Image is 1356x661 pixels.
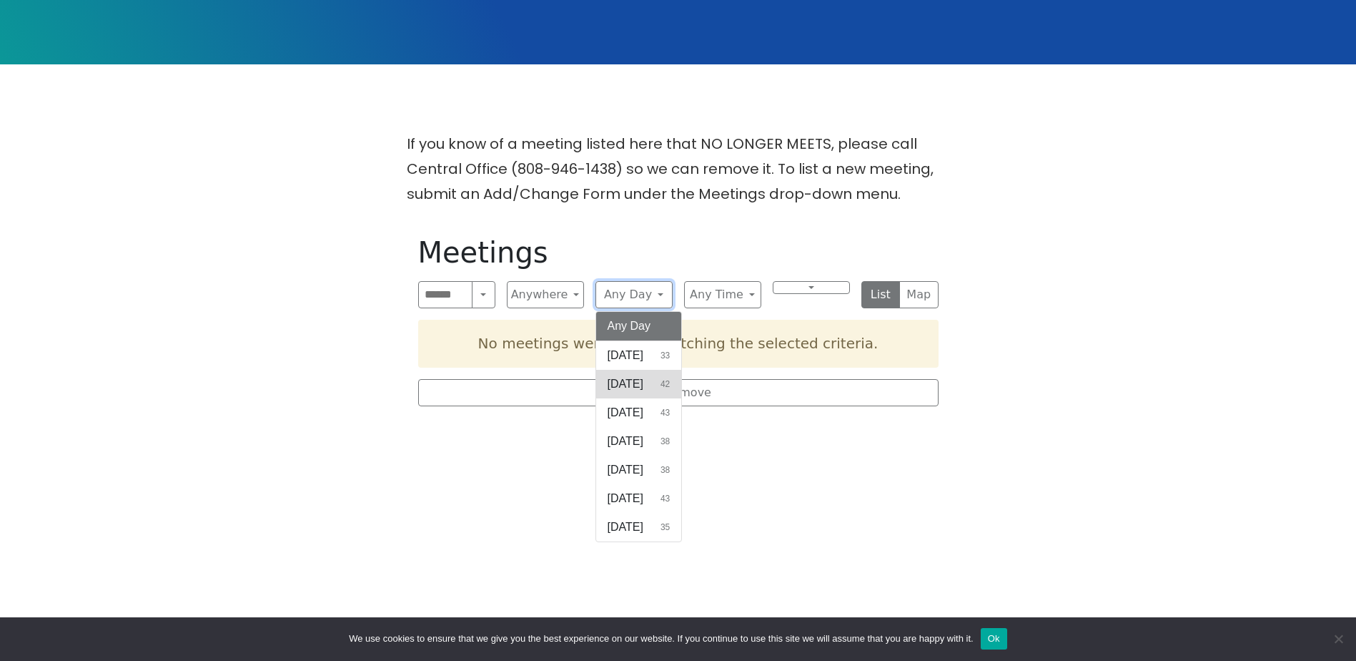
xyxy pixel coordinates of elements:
span: 38 results [660,435,670,448]
button: [DATE]38 results [596,427,682,456]
button: Search [472,281,495,308]
button: [DATE]33 results [596,341,682,370]
button: [DATE]43 results [596,484,682,513]
input: Search [418,281,473,308]
p: If you know of a meeting listed here that NO LONGER MEETS, please call Central Office (808-946-14... [407,132,950,207]
button: [DATE]43 results [596,398,682,427]
span: [DATE] [608,404,643,421]
span: [DATE] [608,347,643,364]
span: 35 results [660,521,670,534]
button: Anywhere [507,281,584,308]
span: No [1331,632,1345,646]
span: [DATE] [608,490,643,507]
span: [DATE] [608,519,643,536]
button: Any Time [684,281,761,308]
button: Any Day [595,281,673,308]
button: Ok [981,628,1007,650]
span: 33 results [660,349,670,362]
button: [DATE]35 results [596,513,682,542]
button: [DATE]42 results [596,370,682,398]
h1: Meetings [418,235,939,270]
button: Map [899,281,939,308]
span: We use cookies to ensure that we give you the best experience on our website. If you continue to ... [349,632,973,646]
button: List [861,281,901,308]
span: 43 results [660,492,670,505]
span: [DATE] [608,433,643,450]
button: Any Day [596,312,682,341]
button: Remove [418,379,939,406]
span: 38 results [660,464,670,476]
span: [DATE] [608,376,643,393]
span: 42 results [660,378,670,391]
div: Any Day [595,311,683,542]
div: No meetings were found matching the selected criteria. [418,320,939,368]
button: [DATE]38 results [596,456,682,484]
span: 43 results [660,406,670,419]
span: [DATE] [608,461,643,479]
